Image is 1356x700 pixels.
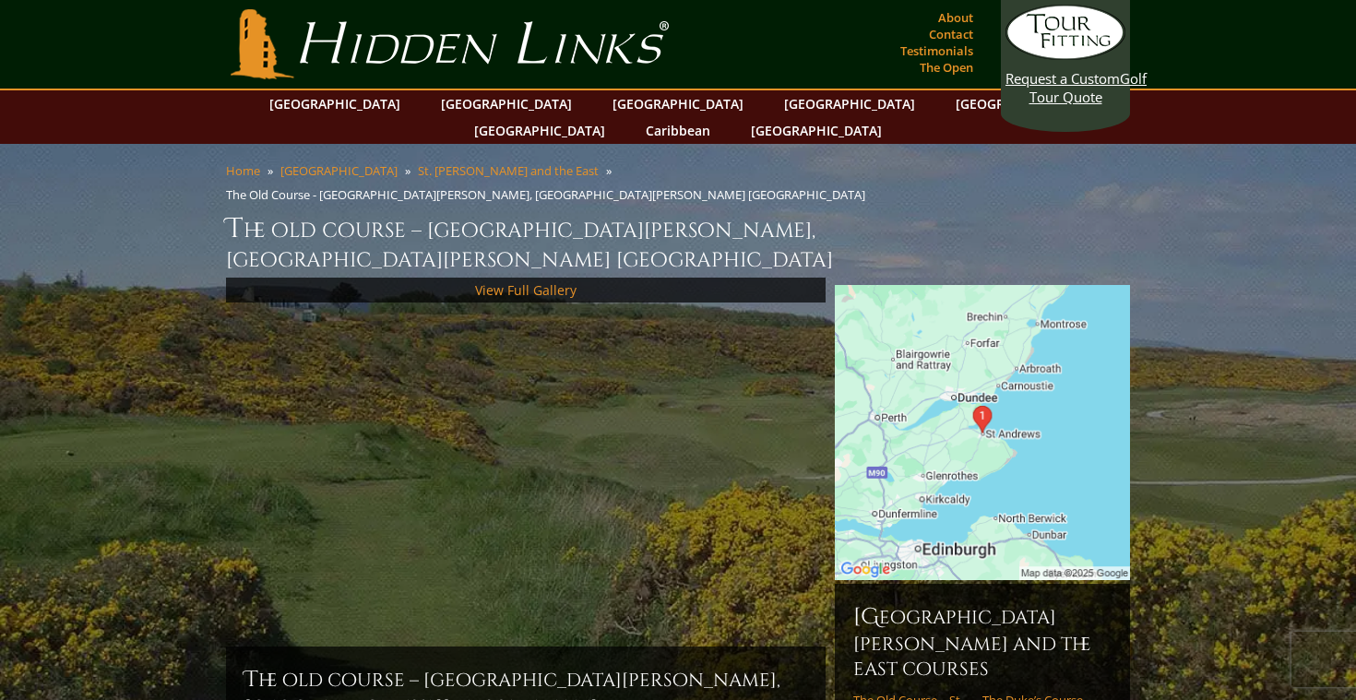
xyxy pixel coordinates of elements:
a: [GEOGRAPHIC_DATA] [946,90,1096,117]
h6: [GEOGRAPHIC_DATA][PERSON_NAME] and the East Courses [853,602,1112,682]
a: [GEOGRAPHIC_DATA] [775,90,924,117]
a: [GEOGRAPHIC_DATA] [742,117,891,144]
a: [GEOGRAPHIC_DATA] [603,90,753,117]
a: [GEOGRAPHIC_DATA] [260,90,410,117]
a: Caribbean [636,117,720,144]
a: Contact [924,21,978,47]
a: [GEOGRAPHIC_DATA] [280,162,398,179]
span: Request a Custom [1005,69,1120,88]
a: The Open [915,54,978,80]
a: [GEOGRAPHIC_DATA] [465,117,614,144]
a: [GEOGRAPHIC_DATA] [432,90,581,117]
li: The Old Course - [GEOGRAPHIC_DATA][PERSON_NAME], [GEOGRAPHIC_DATA][PERSON_NAME] [GEOGRAPHIC_DATA] [226,186,873,203]
h1: The Old Course – [GEOGRAPHIC_DATA][PERSON_NAME], [GEOGRAPHIC_DATA][PERSON_NAME] [GEOGRAPHIC_DATA] [226,210,1130,274]
a: About [934,5,978,30]
a: St. [PERSON_NAME] and the East [418,162,599,179]
a: View Full Gallery [475,281,577,299]
a: Testimonials [896,38,978,64]
img: Google Map of St Andrews Links, St Andrews, United Kingdom [835,285,1130,580]
a: Home [226,162,260,179]
a: Request a CustomGolf Tour Quote [1005,5,1125,106]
